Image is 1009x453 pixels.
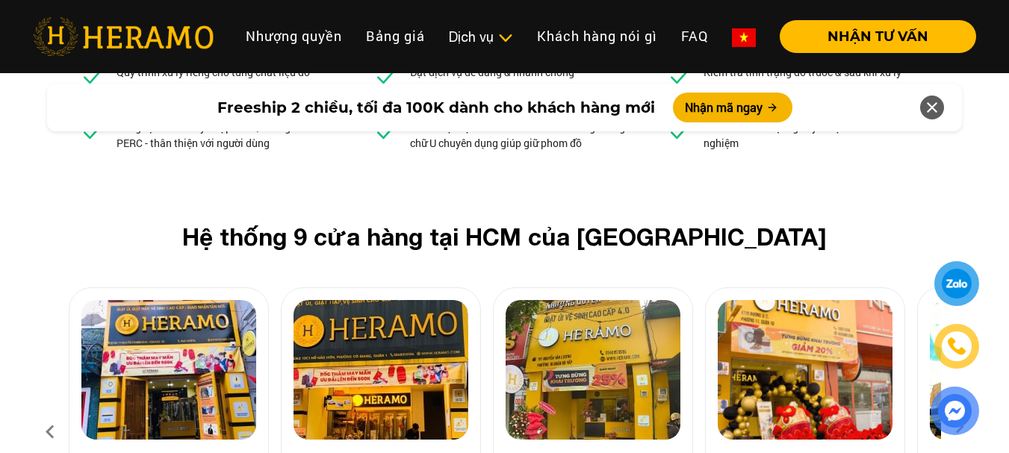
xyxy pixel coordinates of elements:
a: FAQ [669,20,720,52]
a: NHẬN TƯ VẤN [768,30,976,43]
img: heramo-logo.png [33,17,214,56]
a: phone-icon [937,326,977,366]
img: heramo-197-nguyen-van-luong [506,300,680,440]
img: heramo-18a-71-nguyen-thi-minh-khai-quan-1 [81,300,256,440]
a: Nhượng quyền [234,20,354,52]
a: Bảng giá [354,20,437,52]
img: subToggleIcon [497,31,513,46]
img: vn-flag.png [732,28,756,47]
button: Nhận mã ngay [673,93,792,122]
h2: Hệ thống 9 cửa hàng tại HCM của [GEOGRAPHIC_DATA] [93,222,917,251]
img: heramo-13c-ho-hao-hon-quan-1 [294,300,468,440]
img: heramo-179b-duong-3-thang-2-phuong-11-quan-10 [718,300,892,440]
img: phone-icon [949,338,966,354]
a: Khách hàng nói gì [525,20,669,52]
span: Freeship 2 chiều, tối đa 100K dành cho khách hàng mới [217,96,655,119]
button: NHẬN TƯ VẤN [780,20,976,53]
div: Dịch vụ [449,27,513,47]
